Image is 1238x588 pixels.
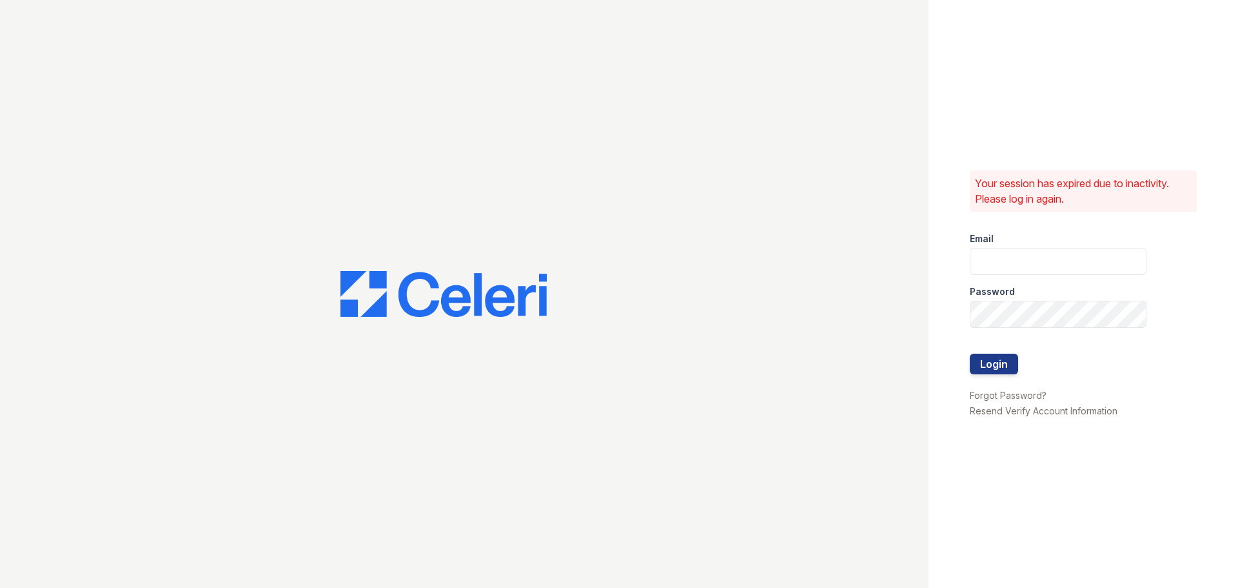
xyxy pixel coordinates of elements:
label: Password [970,285,1015,298]
a: Resend Verify Account Information [970,405,1117,416]
button: Login [970,354,1018,374]
img: CE_Logo_Blue-a8612792a0a2168367f1c8372b55b34899dd931a85d93a1a3d3e32e68fde9ad4.png [340,271,547,318]
a: Forgot Password? [970,390,1046,401]
p: Your session has expired due to inactivity. Please log in again. [975,176,1192,207]
label: Email [970,232,994,245]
